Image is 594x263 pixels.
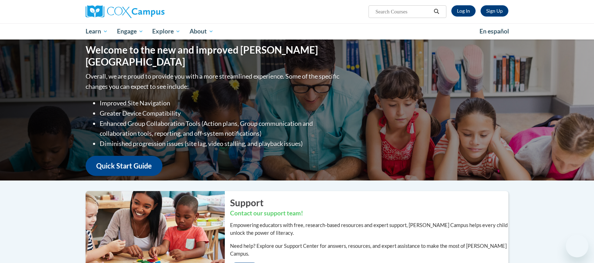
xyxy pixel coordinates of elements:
h2: Support [230,196,508,209]
a: Learn [81,23,112,39]
li: Improved Site Navigation [100,98,341,108]
span: Explore [152,27,180,36]
a: En español [475,24,514,39]
li: Diminished progression issues (site lag, video stalling, and playback issues) [100,139,341,149]
a: Quick Start Guide [86,156,162,176]
button: Search [431,7,442,16]
li: Enhanced Group Collaboration Tools (Action plans, Group communication and collaboration tools, re... [100,118,341,139]
div: Main menu [75,23,519,39]
img: Cox Campus [86,5,165,18]
a: Engage [112,23,148,39]
span: En español [479,27,509,35]
h1: Welcome to the new and improved [PERSON_NAME][GEOGRAPHIC_DATA] [86,44,341,68]
a: About [185,23,218,39]
a: Log In [451,5,476,17]
span: Learn [86,27,108,36]
p: Overall, we are proud to provide you with a more streamlined experience. Some of the specific cha... [86,71,341,92]
a: Explore [148,23,185,39]
span: Engage [117,27,143,36]
a: Cox Campus [86,5,219,18]
h3: Contact our support team! [230,209,508,218]
p: Empowering educators with free, research-based resources and expert support, [PERSON_NAME] Campus... [230,221,508,237]
iframe: Button to launch messaging window [566,235,588,257]
a: Register [481,5,508,17]
p: Need help? Explore our Support Center for answers, resources, and expert assistance to make the m... [230,242,508,258]
span: About [190,27,214,36]
input: Search Courses [375,7,431,16]
li: Greater Device Compatibility [100,108,341,118]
